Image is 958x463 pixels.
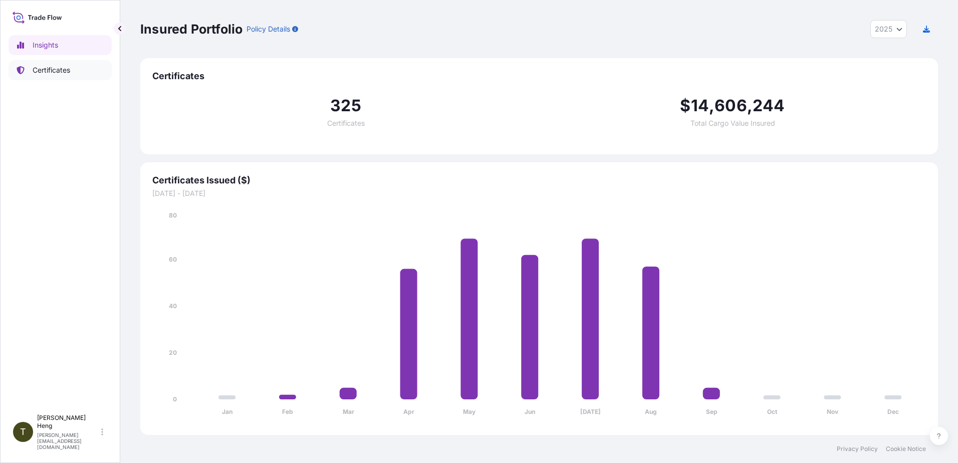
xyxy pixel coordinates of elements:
[463,408,476,415] tspan: May
[9,60,112,80] a: Certificates
[330,98,361,114] span: 325
[886,445,926,453] a: Cookie Notice
[887,408,899,415] tspan: Dec
[645,408,657,415] tspan: Aug
[173,395,177,403] tspan: 0
[37,432,99,450] p: [PERSON_NAME][EMAIL_ADDRESS][DOMAIN_NAME]
[525,408,535,415] tspan: Jun
[875,24,892,34] span: 2025
[37,414,99,430] p: [PERSON_NAME] Heng
[753,98,785,114] span: 244
[870,20,907,38] button: Year Selector
[706,408,717,415] tspan: Sep
[20,427,26,437] span: T
[169,211,177,219] tspan: 80
[767,408,778,415] tspan: Oct
[580,408,601,415] tspan: [DATE]
[327,120,365,127] span: Certificates
[343,408,354,415] tspan: Mar
[9,35,112,55] a: Insights
[690,120,775,127] span: Total Cargo Value Insured
[837,445,878,453] a: Privacy Policy
[33,40,58,50] p: Insights
[152,174,926,186] span: Certificates Issued ($)
[691,98,709,114] span: 14
[169,256,177,263] tspan: 60
[714,98,747,114] span: 606
[709,98,714,114] span: ,
[747,98,753,114] span: ,
[152,70,926,82] span: Certificates
[403,408,414,415] tspan: Apr
[33,65,70,75] p: Certificates
[282,408,293,415] tspan: Feb
[169,302,177,310] tspan: 40
[222,408,232,415] tspan: Jan
[247,24,290,34] p: Policy Details
[152,188,926,198] span: [DATE] - [DATE]
[680,98,690,114] span: $
[169,349,177,356] tspan: 20
[140,21,243,37] p: Insured Portfolio
[827,408,839,415] tspan: Nov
